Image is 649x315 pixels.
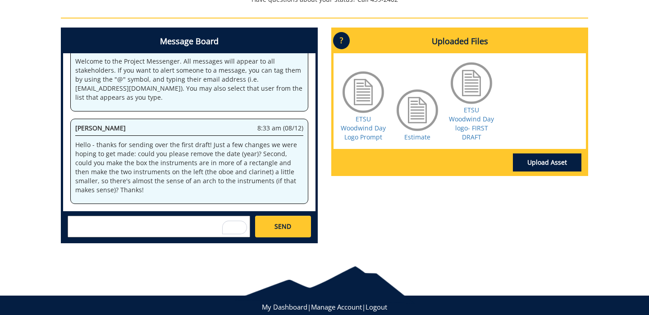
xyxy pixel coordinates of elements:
[311,302,362,311] a: Manage Account
[334,30,586,53] h4: Uploaded Files
[449,106,494,141] a: ETSU Woodwind Day logo- FIRST DRAFT
[75,57,303,102] p: Welcome to the Project Messenger. All messages will appear to all stakeholders. If you want to al...
[63,30,315,53] h4: Message Board
[366,302,387,311] a: Logout
[75,140,303,195] p: Hello - thanks for sending over the first draft! Just a few changes we were hoping to get made: c...
[255,216,311,237] a: SEND
[274,222,291,231] span: SEND
[341,115,386,141] a: ETSU Woodwind Day Logo Prompt
[68,216,250,237] textarea: To enrich screen reader interactions, please activate Accessibility in Grammarly extension settings
[513,153,581,171] a: Upload Asset
[75,124,126,132] span: [PERSON_NAME]
[262,302,307,311] a: My Dashboard
[404,133,430,141] a: Estimate
[257,124,303,133] span: 8:33 am (08/12)
[333,32,350,49] p: ?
